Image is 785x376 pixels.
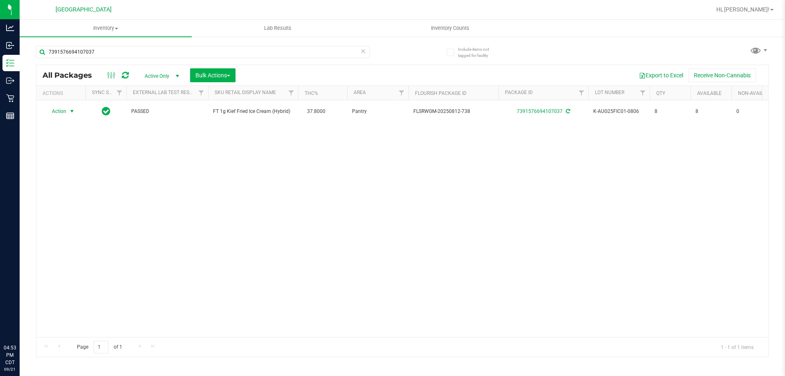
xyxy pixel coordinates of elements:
[94,341,108,353] input: 1
[354,90,366,95] a: Area
[655,108,686,115] span: 8
[593,108,645,115] span: K-AUG25FIC01-0806
[43,71,100,80] span: All Packages
[714,341,760,353] span: 1 - 1 of 1 items
[305,90,318,96] a: THC%
[395,86,408,100] a: Filter
[415,90,467,96] a: Flourish Package ID
[43,90,82,96] div: Actions
[736,108,767,115] span: 0
[352,108,404,115] span: Pantry
[190,68,235,82] button: Bulk Actions
[413,108,493,115] span: FLSRWGM-20250812-738
[6,77,14,85] inline-svg: Outbound
[303,106,330,117] span: 37.8000
[697,90,722,96] a: Available
[656,90,665,96] a: Qty
[70,341,129,353] span: Page of 1
[505,90,533,95] a: Package ID
[113,86,126,100] a: Filter
[67,106,77,117] span: select
[517,108,563,114] a: 7391576694107037
[360,46,366,56] span: Clear
[6,41,14,50] inline-svg: Inbound
[565,108,570,114] span: Sync from Compliance System
[253,25,303,32] span: Lab Results
[102,106,110,117] span: In Sync
[213,108,293,115] span: FT 1g Kief Fried Ice Cream (Hybrid)
[575,86,588,100] a: Filter
[36,46,370,58] input: Search Package ID, Item Name, SKU, Lot or Part Number...
[192,20,364,37] a: Lab Results
[4,344,16,366] p: 04:53 PM CDT
[215,90,276,95] a: Sku Retail Display Name
[195,86,208,100] a: Filter
[364,20,536,37] a: Inventory Counts
[131,108,203,115] span: PASSED
[133,90,197,95] a: External Lab Test Result
[92,90,123,95] a: Sync Status
[6,94,14,102] inline-svg: Retail
[6,59,14,67] inline-svg: Inventory
[6,24,14,32] inline-svg: Analytics
[20,25,192,32] span: Inventory
[20,20,192,37] a: Inventory
[6,112,14,120] inline-svg: Reports
[8,311,33,335] iframe: Resource center
[595,90,624,95] a: Lot Number
[636,86,650,100] a: Filter
[634,68,689,82] button: Export to Excel
[716,6,769,13] span: Hi, [PERSON_NAME]!
[45,106,67,117] span: Action
[4,366,16,372] p: 09/21
[195,72,230,79] span: Bulk Actions
[285,86,298,100] a: Filter
[695,108,727,115] span: 8
[420,25,480,32] span: Inventory Counts
[738,90,774,96] a: Non-Available
[458,46,499,59] span: Include items not tagged for facility
[689,68,756,82] button: Receive Non-Cannabis
[56,6,112,13] span: [GEOGRAPHIC_DATA]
